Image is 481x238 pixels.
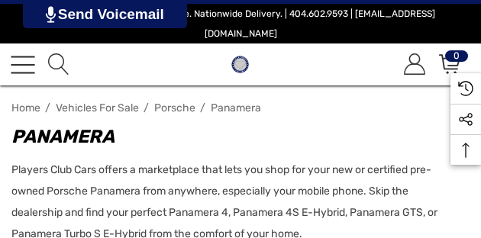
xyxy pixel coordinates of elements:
img: Players Club | Cars For Sale [228,52,253,77]
svg: Social Media [458,112,473,127]
svg: Top [450,143,481,158]
a: Home [11,101,40,114]
img: PjwhLS0gR2VuZXJhdG9yOiBHcmF2aXQuaW8gLS0+PHN2ZyB4bWxucz0iaHR0cDovL3d3dy53My5vcmcvMjAwMC9zdmciIHhtb... [46,6,56,23]
span: 0 [445,50,468,62]
span: Vehicle Marketplace. Shop Online. Nationwide Delivery. | 404.602.9593 | [EMAIL_ADDRESS][DOMAIN_NAME] [47,8,435,39]
a: Search [46,54,69,75]
a: Cart with 0 items [437,54,460,75]
a: Vehicles For Sale [56,101,139,114]
span: Panamera [211,101,261,114]
span: Toggle menu [11,63,35,65]
svg: Recently Viewed [458,81,473,96]
nav: Breadcrumb [11,95,470,121]
svg: Search [48,53,69,75]
a: Toggle menu [11,53,35,77]
a: Porsche [154,101,195,114]
a: Sign in [402,54,425,75]
svg: Review Your Cart [439,53,460,75]
h1: Panamera [11,123,454,150]
a: Panamera [211,101,284,114]
svg: Account [404,53,425,75]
